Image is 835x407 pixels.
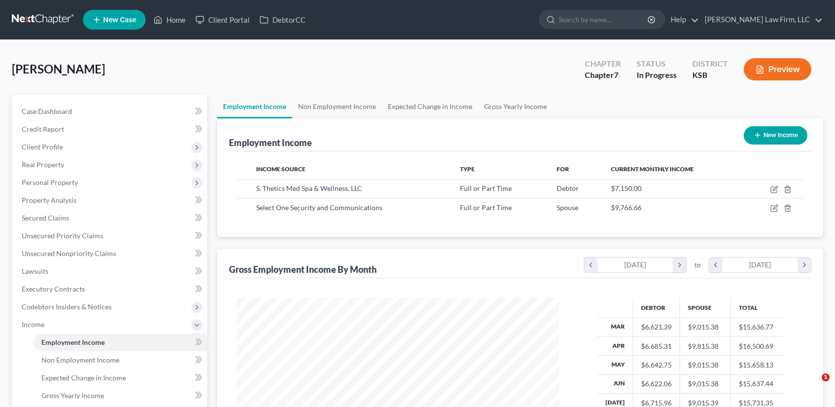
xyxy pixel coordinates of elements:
[22,143,63,151] span: Client Profile
[22,107,72,115] span: Case Dashboard
[14,262,207,280] a: Lawsuits
[611,165,694,173] span: Current Monthly Income
[22,125,64,133] span: Credit Report
[22,196,76,204] span: Property Analysis
[22,214,69,222] span: Secured Claims
[22,302,112,311] span: Codebtors Insiders & Notices
[730,374,785,393] td: $15,637.44
[22,320,44,329] span: Income
[14,227,207,245] a: Unsecured Priority Claims
[637,70,677,81] div: In Progress
[14,209,207,227] a: Secured Claims
[217,95,292,118] a: Employment Income
[641,379,672,389] div: $6,622.06
[34,369,207,387] a: Expected Change in Income
[22,249,116,258] span: Unsecured Nonpriority Claims
[229,137,312,148] div: Employment Income
[797,258,811,272] i: chevron_right
[41,373,126,382] span: Expected Change in Income
[22,285,85,293] span: Executory Contracts
[14,191,207,209] a: Property Analysis
[611,184,642,192] span: $7,150.00
[34,351,207,369] a: Non Employment Income
[103,16,136,24] span: New Case
[598,318,633,336] th: Mar
[598,336,633,355] th: Apr
[709,258,722,272] i: chevron_left
[256,203,382,212] span: Select One Security and Communications
[744,58,811,80] button: Preview
[14,120,207,138] a: Credit Report
[730,336,785,355] td: $16,500.69
[637,58,677,70] div: Status
[190,11,255,29] a: Client Portal
[41,338,105,346] span: Employment Income
[12,62,105,76] span: [PERSON_NAME]
[14,245,207,262] a: Unsecured Nonpriority Claims
[614,70,618,79] span: 7
[730,318,785,336] td: $15,636.77
[22,267,48,275] span: Lawsuits
[641,322,672,332] div: $6,621.39
[722,258,798,272] div: [DATE]
[14,103,207,120] a: Case Dashboard
[585,70,621,81] div: Chapter
[730,356,785,374] td: $15,658.13
[673,258,686,272] i: chevron_right
[598,356,633,374] th: May
[801,373,825,397] iframe: Intercom live chat
[700,11,823,29] a: [PERSON_NAME] Law Firm, LLC
[688,360,722,370] div: $9,015.38
[557,184,579,192] span: Debtor
[692,70,728,81] div: KSB
[292,95,382,118] a: Non Employment Income
[744,126,807,145] button: New Income
[557,203,578,212] span: Spouse
[598,258,673,272] div: [DATE]
[730,298,785,318] th: Total
[14,280,207,298] a: Executory Contracts
[641,341,672,351] div: $6,685.31
[22,178,78,186] span: Personal Property
[382,95,478,118] a: Expected Change in Income
[694,260,701,270] span: to
[34,333,207,351] a: Employment Income
[557,165,569,173] span: For
[256,184,362,192] span: S. Thetics Med Spa & Wellness, LLC
[34,387,207,405] a: Gross Yearly Income
[41,391,104,400] span: Gross Yearly Income
[822,373,830,381] span: 1
[633,298,680,318] th: Debtor
[688,341,722,351] div: $9,815.38
[41,356,119,364] span: Non Employment Income
[229,263,377,275] div: Gross Employment Income By Month
[22,160,64,169] span: Real Property
[585,58,621,70] div: Chapter
[255,11,310,29] a: DebtorCC
[460,165,475,173] span: Type
[478,95,553,118] a: Gross Yearly Income
[598,374,633,393] th: Jun
[692,58,728,70] div: District
[460,184,512,192] span: Full or Part Time
[688,379,722,389] div: $9,015.38
[22,231,103,240] span: Unsecured Priority Claims
[680,298,730,318] th: Spouse
[256,165,305,173] span: Income Source
[559,10,649,29] input: Search by name...
[460,203,512,212] span: Full or Part Time
[666,11,699,29] a: Help
[641,360,672,370] div: $6,642.75
[584,258,598,272] i: chevron_left
[611,203,642,212] span: $9,766.66
[149,11,190,29] a: Home
[688,322,722,332] div: $9,015.38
